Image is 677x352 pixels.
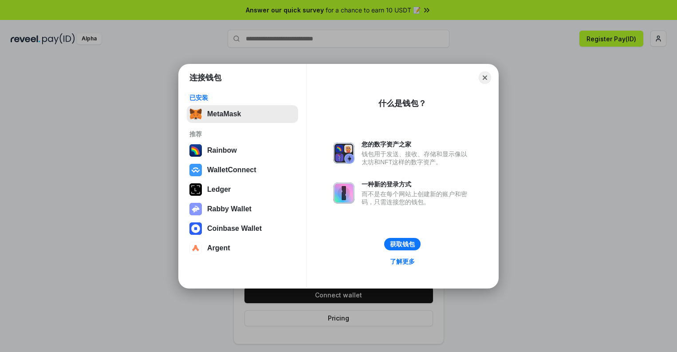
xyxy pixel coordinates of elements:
div: Rainbow [207,146,237,154]
img: svg+xml,%3Csvg%20xmlns%3D%22http%3A%2F%2Fwww.w3.org%2F2000%2Fsvg%22%20width%3D%2228%22%20height%3... [189,183,202,196]
img: svg+xml,%3Csvg%20width%3D%2228%22%20height%3D%2228%22%20viewBox%3D%220%200%2028%2028%22%20fill%3D... [189,164,202,176]
div: MetaMask [207,110,241,118]
button: Ledger [187,181,298,198]
button: Rainbow [187,142,298,159]
div: 了解更多 [390,257,415,265]
div: Rabby Wallet [207,205,252,213]
button: Rabby Wallet [187,200,298,218]
img: svg+xml,%3Csvg%20xmlns%3D%22http%3A%2F%2Fwww.w3.org%2F2000%2Fsvg%22%20fill%3D%22none%22%20viewBox... [333,142,354,164]
div: 推荐 [189,130,295,138]
button: Argent [187,239,298,257]
button: MetaMask [187,105,298,123]
div: 一种新的登录方式 [362,180,472,188]
div: Coinbase Wallet [207,225,262,233]
button: 获取钱包 [384,238,421,250]
img: svg+xml,%3Csvg%20xmlns%3D%22http%3A%2F%2Fwww.w3.org%2F2000%2Fsvg%22%20fill%3D%22none%22%20viewBox... [189,203,202,215]
a: 了解更多 [385,256,420,267]
div: 您的数字资产之家 [362,140,472,148]
div: 获取钱包 [390,240,415,248]
img: svg+xml,%3Csvg%20width%3D%2228%22%20height%3D%2228%22%20viewBox%3D%220%200%2028%2028%22%20fill%3D... [189,222,202,235]
div: 已安装 [189,94,295,102]
button: Coinbase Wallet [187,220,298,237]
div: WalletConnect [207,166,256,174]
img: svg+xml,%3Csvg%20width%3D%2228%22%20height%3D%2228%22%20viewBox%3D%220%200%2028%2028%22%20fill%3D... [189,242,202,254]
h1: 连接钱包 [189,72,221,83]
button: Close [479,71,491,84]
img: svg+xml,%3Csvg%20xmlns%3D%22http%3A%2F%2Fwww.w3.org%2F2000%2Fsvg%22%20fill%3D%22none%22%20viewBox... [333,182,354,204]
div: 而不是在每个网站上创建新的账户和密码，只需连接您的钱包。 [362,190,472,206]
img: svg+xml,%3Csvg%20fill%3D%22none%22%20height%3D%2233%22%20viewBox%3D%220%200%2035%2033%22%20width%... [189,108,202,120]
div: Argent [207,244,230,252]
div: 什么是钱包？ [378,98,426,109]
div: 钱包用于发送、接收、存储和显示像以太坊和NFT这样的数字资产。 [362,150,472,166]
img: svg+xml,%3Csvg%20width%3D%22120%22%20height%3D%22120%22%20viewBox%3D%220%200%20120%20120%22%20fil... [189,144,202,157]
button: WalletConnect [187,161,298,179]
div: Ledger [207,186,231,194]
